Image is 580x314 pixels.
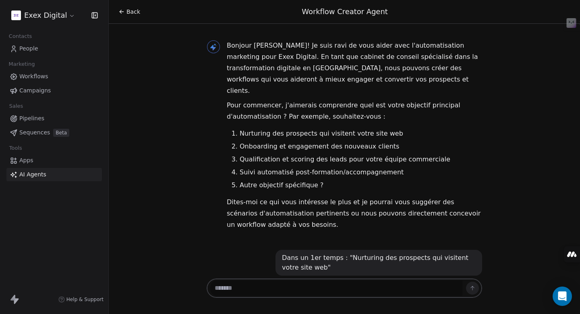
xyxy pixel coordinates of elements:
[5,30,35,42] span: Contacts
[227,100,482,122] p: Pour commencer, j'aimerais comprendre quel est votre objectif principal d'automatisation ? Par ex...
[240,167,482,177] li: Suivi automatisé post-formation/accompagnement
[58,296,104,303] a: Help & Support
[19,86,51,95] span: Campaigns
[6,126,102,139] a: SequencesBeta
[126,8,140,16] span: Back
[240,155,482,164] li: Qualification et scoring des leads pour votre équipe commerciale
[227,197,482,230] p: Dites-moi ce qui vous intéresse le plus et je pourrai vous suggérer des scénarios d'automatisatio...
[302,7,388,16] span: Workflow Creator Agent
[6,100,27,112] span: Sales
[227,40,482,96] p: Bonjour [PERSON_NAME]! Je suis ravi de vous aider avec l'automatisation marketing pour Exex Digit...
[19,114,44,123] span: Pipelines
[240,142,482,151] li: Onboarding et engagement des nouveaux clients
[240,180,482,190] li: Autre objectif spécifique ?
[19,128,50,137] span: Sequences
[19,72,48,81] span: Workflows
[11,10,21,20] img: EXEX%20LOGO-1%20(1).png
[6,168,102,181] a: AI Agents
[6,42,102,55] a: People
[553,287,572,306] div: Open Intercom Messenger
[6,154,102,167] a: Apps
[19,44,38,53] span: People
[19,156,33,165] span: Apps
[240,129,482,138] li: Nurturing des prospects qui visitent votre site web
[6,84,102,97] a: Campaigns
[282,253,476,272] div: Dans un 1er temps : "Nurturing des prospects qui visitent votre site web"
[53,129,69,137] span: Beta
[6,70,102,83] a: Workflows
[5,58,38,70] span: Marketing
[6,112,102,125] a: Pipelines
[6,142,25,154] span: Tools
[10,8,77,22] button: Exex Digital
[66,296,104,303] span: Help & Support
[24,10,67,21] span: Exex Digital
[19,170,46,179] span: AI Agents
